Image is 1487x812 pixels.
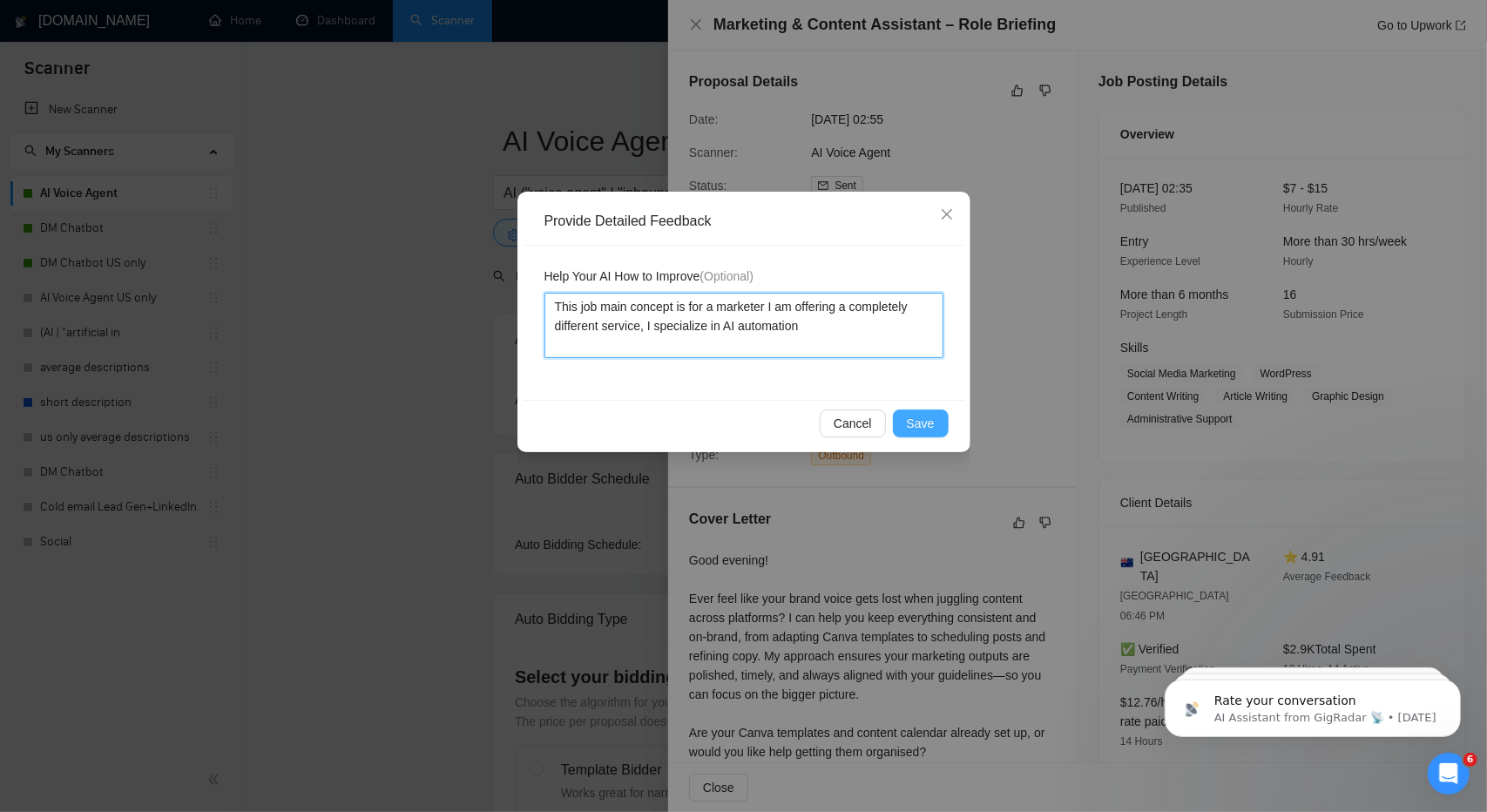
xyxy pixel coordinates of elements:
textarea: This job main concept is for a marketer I am offering a completely different service, I specializ... [544,293,943,358]
span: (Optional) [700,269,754,283]
span: 6 [1463,753,1477,767]
span: close [940,207,954,221]
button: Save [893,409,949,437]
button: Cancel [820,409,886,437]
div: Provide Detailed Feedback [544,212,956,231]
span: Save [907,414,935,433]
button: Close [923,192,970,239]
iframe: Intercom live chat [1428,753,1470,795]
span: Cancel [834,414,872,433]
iframe: Intercom notifications message [1139,643,1487,765]
span: Help Your AI How to Improve [544,267,754,286]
